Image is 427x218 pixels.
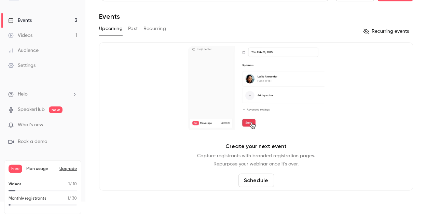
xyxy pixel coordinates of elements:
button: Upcoming [99,23,123,34]
div: Videos [8,32,32,39]
div: Audience [8,47,39,54]
p: Monthly registrants [9,195,46,202]
button: Past [128,23,138,34]
div: Events [8,17,32,24]
span: 1 [68,182,70,186]
li: help-dropdown-opener [8,91,77,98]
a: SpeakerHub [18,106,45,113]
span: Free [9,165,22,173]
span: Plan usage [26,166,55,172]
button: Recurring events [360,26,413,37]
button: Schedule [238,174,274,187]
span: Help [18,91,28,98]
button: Upgrade [59,166,77,172]
span: What's new [18,121,43,129]
p: / 10 [68,181,77,187]
p: Videos [9,181,22,187]
span: new [49,106,63,113]
h1: Events [99,12,120,20]
span: 1 [68,197,69,201]
div: Settings [8,62,36,69]
p: Capture registrants with branded registration pages. Repurpose your webinar once it's over. [197,152,315,168]
p: / 30 [68,195,77,202]
button: Recurring [143,23,166,34]
p: Create your next event [226,142,287,150]
span: Book a demo [18,138,47,145]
